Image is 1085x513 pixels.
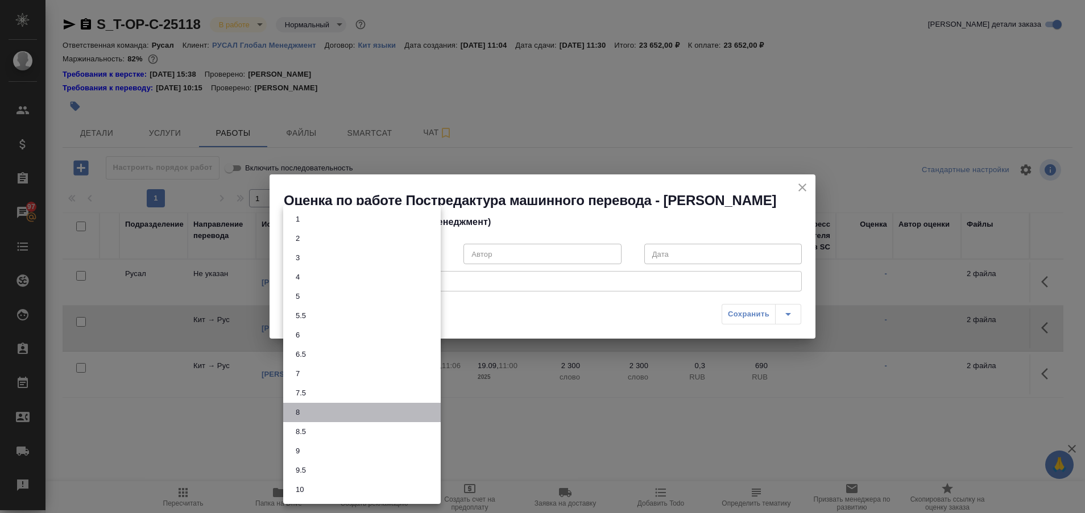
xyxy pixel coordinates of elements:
button: 4 [292,271,303,283]
button: 2 [292,232,303,245]
button: 3 [292,252,303,264]
button: 8 [292,406,303,419]
button: 6 [292,329,303,341]
button: 7.5 [292,387,309,399]
button: 7 [292,368,303,380]
button: 5.5 [292,310,309,322]
button: 9 [292,445,303,457]
button: 5 [292,290,303,303]
button: 1 [292,213,303,226]
button: 10 [292,483,307,496]
button: 8.5 [292,426,309,438]
button: 6.5 [292,348,309,361]
button: 9.5 [292,464,309,477]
